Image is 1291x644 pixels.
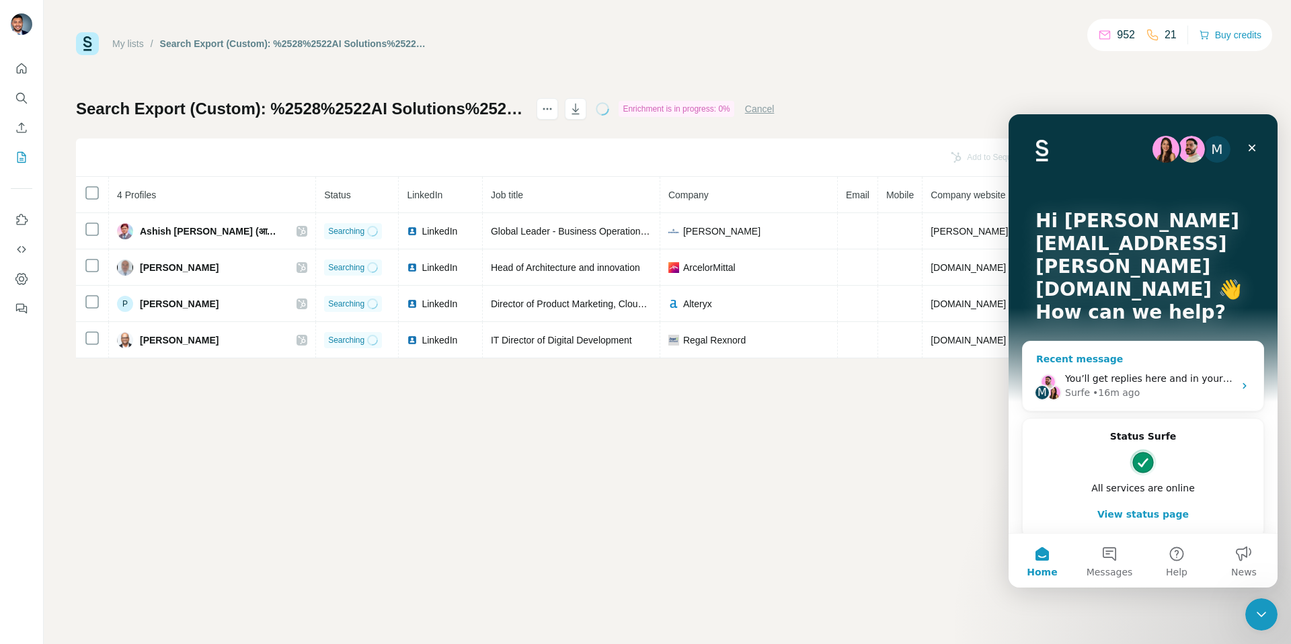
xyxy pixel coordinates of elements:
[931,262,1006,273] span: [DOMAIN_NAME]
[11,208,32,232] button: Use Surfe on LinkedIn
[537,98,558,120] button: actions
[1199,26,1261,44] button: Buy credits
[407,335,418,346] img: LinkedIn logo
[76,98,524,120] h1: Search Export (Custom): %2528%2522AI Solutions%2522 OR %2522AI Platforms%2522 OR %2522Generative ...
[11,86,32,110] button: Search
[112,38,144,49] a: My lists
[11,145,32,169] button: My lists
[683,297,712,311] span: Alteryx
[11,56,32,81] button: Quick start
[11,116,32,140] button: Enrich CSV
[846,190,869,200] span: Email
[231,22,256,46] div: Close
[1245,598,1278,631] iframe: Intercom live chat
[140,225,283,238] span: Ashish [PERSON_NAME] (आशीष बिष्ट)
[328,298,364,310] span: Searching
[117,190,156,200] span: 4 Profiles
[683,225,760,238] span: [PERSON_NAME]
[76,32,99,55] img: Surfe Logo
[151,37,153,50] li: /
[1165,27,1177,43] p: 21
[140,333,219,347] span: [PERSON_NAME]
[11,296,32,321] button: Feedback
[422,297,457,311] span: LinkedIn
[117,332,133,348] img: Avatar
[1009,114,1278,588] iframe: Intercom live chat
[422,333,457,347] span: LinkedIn
[328,261,364,274] span: Searching
[134,419,202,473] button: Help
[324,190,351,200] span: Status
[11,13,32,35] img: Avatar
[668,335,679,346] img: company-logo
[28,315,241,329] h2: Status Surfe
[28,387,241,413] button: View status page
[407,262,418,273] img: LinkedIn logo
[11,237,32,261] button: Use Surfe API
[407,226,418,237] img: LinkedIn logo
[931,190,1005,200] span: Company website
[668,298,679,309] img: company-logo
[1117,27,1135,43] p: 952
[407,298,418,309] img: LinkedIn logo
[422,225,457,238] span: LinkedIn
[491,298,752,309] span: Director of Product Marketing, Cloud Analytics & Generative AI
[56,259,741,270] span: You’ll get replies here and in your email: ✉️ [PERSON_NAME][EMAIL_ADDRESS][PERSON_NAME][DOMAIN_NA...
[84,272,131,286] div: • 16m ago
[11,267,32,291] button: Dashboard
[67,419,134,473] button: Messages
[328,334,364,346] span: Searching
[328,225,364,237] span: Searching
[619,101,734,117] div: Enrichment is in progress: 0%
[668,228,679,235] img: company-logo
[56,272,81,286] div: Surfe
[202,419,269,473] button: News
[407,190,442,200] span: LinkedIn
[886,190,914,200] span: Mobile
[491,190,523,200] span: Job title
[931,335,1006,346] span: [DOMAIN_NAME]
[117,296,133,312] div: P
[491,262,640,273] span: Head of Architecture and innovation
[668,190,709,200] span: Company
[157,453,179,462] span: Help
[223,453,248,462] span: News
[422,261,457,274] span: LinkedIn
[117,223,133,239] img: Avatar
[28,367,241,381] div: All services are online
[683,261,736,274] span: ArcelorMittal
[117,259,133,276] img: Avatar
[160,37,427,50] div: Search Export (Custom): %2528%2522AI Solutions%2522 OR %2522AI Platforms%2522 OR %2522Generative ...
[931,226,1083,237] span: [PERSON_NAME][DOMAIN_NAME]
[78,453,124,462] span: Messages
[683,333,746,347] span: Regal Rexnord
[140,297,219,311] span: [PERSON_NAME]
[491,335,632,346] span: IT Director of Digital Development
[931,298,1006,309] span: [DOMAIN_NAME]
[491,226,761,237] span: Global Leader - Business Operations and Analytics - NI Software
[140,261,219,274] span: [PERSON_NAME]
[668,262,679,273] img: company-logo
[18,453,48,462] span: Home
[745,102,775,116] button: Cancel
